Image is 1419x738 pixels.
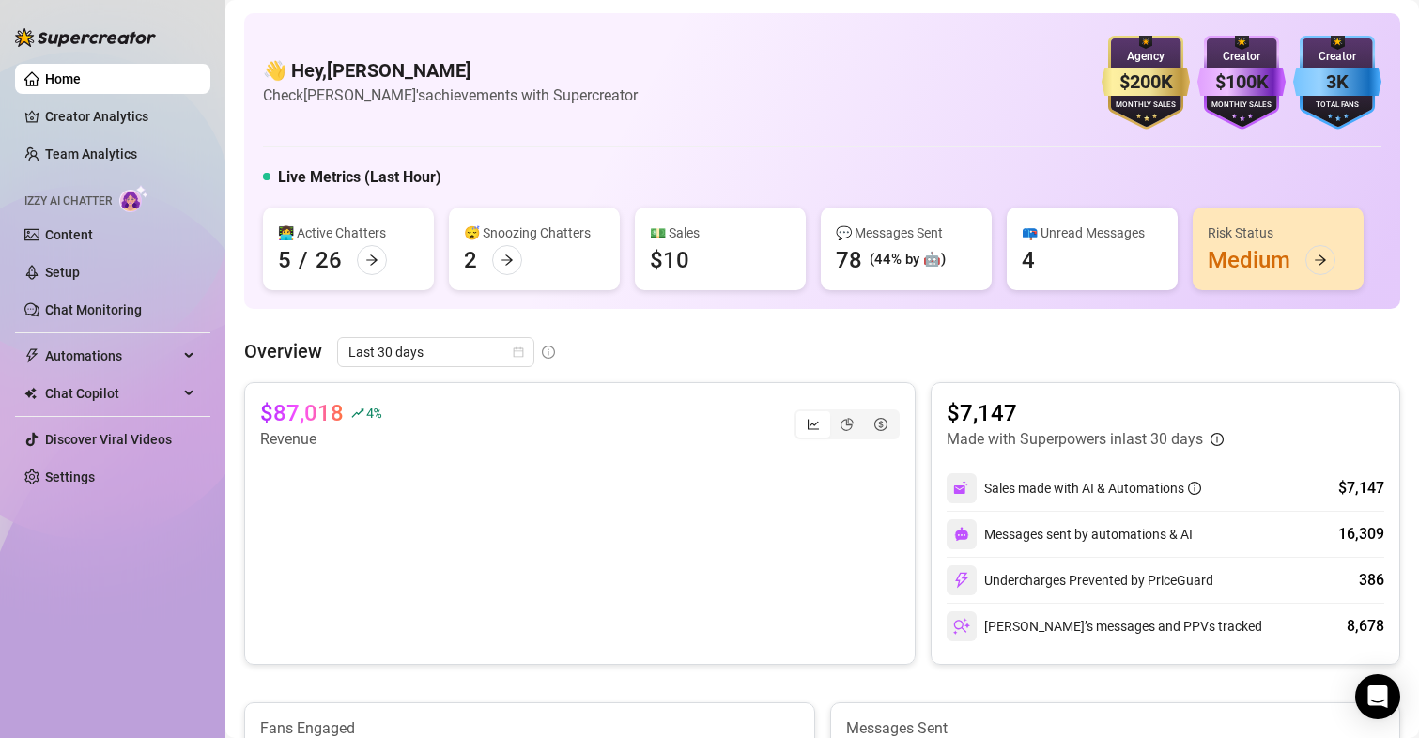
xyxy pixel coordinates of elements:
[45,302,142,317] a: Chat Monitoring
[1102,36,1190,130] img: gold-badge-CigiZidd.svg
[874,418,887,431] span: dollar-circle
[870,249,946,271] div: (44% by 🤖)
[464,223,605,243] div: 😴 Snoozing Chatters
[513,346,524,358] span: calendar
[1347,615,1384,638] div: 8,678
[650,245,689,275] div: $10
[1197,48,1286,66] div: Creator
[1197,68,1286,97] div: $100K
[263,84,638,107] article: Check [PERSON_NAME]'s achievements with Supercreator
[24,348,39,363] span: thunderbolt
[947,428,1203,451] article: Made with Superpowers in last 30 days
[1022,223,1163,243] div: 📪 Unread Messages
[1355,674,1400,719] div: Open Intercom Messenger
[45,71,81,86] a: Home
[501,254,514,267] span: arrow-right
[1293,36,1381,130] img: blue-badge-DgoSNQY1.svg
[24,387,37,400] img: Chat Copilot
[1188,482,1201,495] span: info-circle
[1102,68,1190,97] div: $200K
[244,337,322,365] article: Overview
[45,469,95,484] a: Settings
[278,245,291,275] div: 5
[1293,68,1381,97] div: 3K
[650,223,791,243] div: 💵 Sales
[119,185,148,212] img: AI Chatter
[947,565,1213,595] div: Undercharges Prevented by PriceGuard
[278,166,441,189] h5: Live Metrics (Last Hour)
[836,245,862,275] div: 78
[794,409,900,439] div: segmented control
[542,346,555,359] span: info-circle
[841,418,854,431] span: pie-chart
[45,378,178,408] span: Chat Copilot
[1022,245,1035,275] div: 4
[1314,254,1327,267] span: arrow-right
[953,618,970,635] img: svg%3e
[1211,433,1224,446] span: info-circle
[278,223,419,243] div: 👩‍💻 Active Chatters
[24,192,112,210] span: Izzy AI Chatter
[1197,100,1286,112] div: Monthly Sales
[263,57,638,84] h4: 👋 Hey, [PERSON_NAME]
[1208,223,1349,243] div: Risk Status
[1197,36,1286,130] img: purple-badge-B9DA21FR.svg
[947,519,1193,549] div: Messages sent by automations & AI
[45,265,80,280] a: Setup
[1102,48,1190,66] div: Agency
[260,428,380,451] article: Revenue
[15,28,156,47] img: logo-BBDzfeDw.svg
[1338,523,1384,546] div: 16,309
[348,338,523,366] span: Last 30 days
[365,254,378,267] span: arrow-right
[984,478,1201,499] div: Sales made with AI & Automations
[1102,100,1190,112] div: Monthly Sales
[260,398,344,428] article: $87,018
[366,404,380,422] span: 4 %
[953,480,970,497] img: svg%3e
[807,418,820,431] span: line-chart
[953,572,970,589] img: svg%3e
[836,223,977,243] div: 💬 Messages Sent
[1359,569,1384,592] div: 386
[1293,100,1381,112] div: Total Fans
[947,611,1262,641] div: [PERSON_NAME]’s messages and PPVs tracked
[947,398,1224,428] article: $7,147
[45,146,137,161] a: Team Analytics
[1293,48,1381,66] div: Creator
[45,227,93,242] a: Content
[45,101,195,131] a: Creator Analytics
[45,432,172,447] a: Discover Viral Videos
[45,341,178,371] span: Automations
[464,245,477,275] div: 2
[351,407,364,420] span: rise
[1338,477,1384,500] div: $7,147
[316,245,342,275] div: 26
[954,527,969,542] img: svg%3e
